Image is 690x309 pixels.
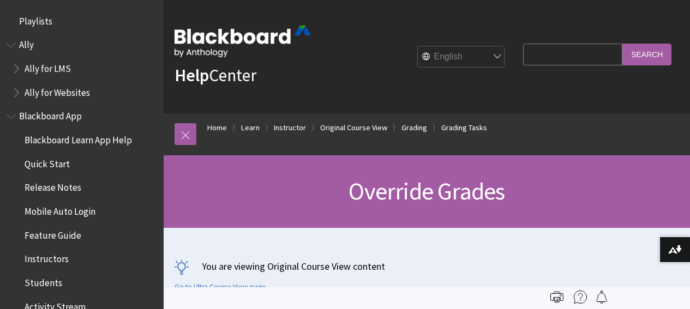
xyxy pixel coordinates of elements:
[207,121,227,135] a: Home
[595,290,608,304] img: Follow this page
[25,179,81,193] span: Release Notes
[175,282,268,292] a: Go to Ultra Course View page.
[25,131,132,146] span: Blackboard Learn App Help
[441,121,487,135] a: Grading Tasks
[25,59,71,74] span: Ally for LMS
[25,274,62,288] span: Students
[241,121,260,135] a: Learn
[320,121,387,135] a: Original Course View
[349,176,505,206] span: Override Grades
[175,64,256,86] a: HelpCenter
[401,121,427,135] a: Grading
[25,155,70,169] span: Quick Start
[175,259,679,273] p: You are viewing Original Course View content
[25,202,95,217] span: Mobile Auto Login
[25,83,90,98] span: Ally for Websites
[25,250,69,265] span: Instructors
[574,290,587,304] img: More help
[25,226,81,241] span: Feature Guide
[274,121,306,135] a: Instructor
[19,36,34,51] span: Ally
[550,290,563,304] img: Print
[7,36,157,102] nav: Book outline for Anthology Ally Help
[622,44,671,65] input: Search
[7,12,157,31] nav: Book outline for Playlists
[19,12,52,27] span: Playlists
[175,26,311,57] img: Blackboard by Anthology
[19,107,82,122] span: Blackboard App
[418,46,505,68] select: Site Language Selector
[175,64,209,86] strong: Help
